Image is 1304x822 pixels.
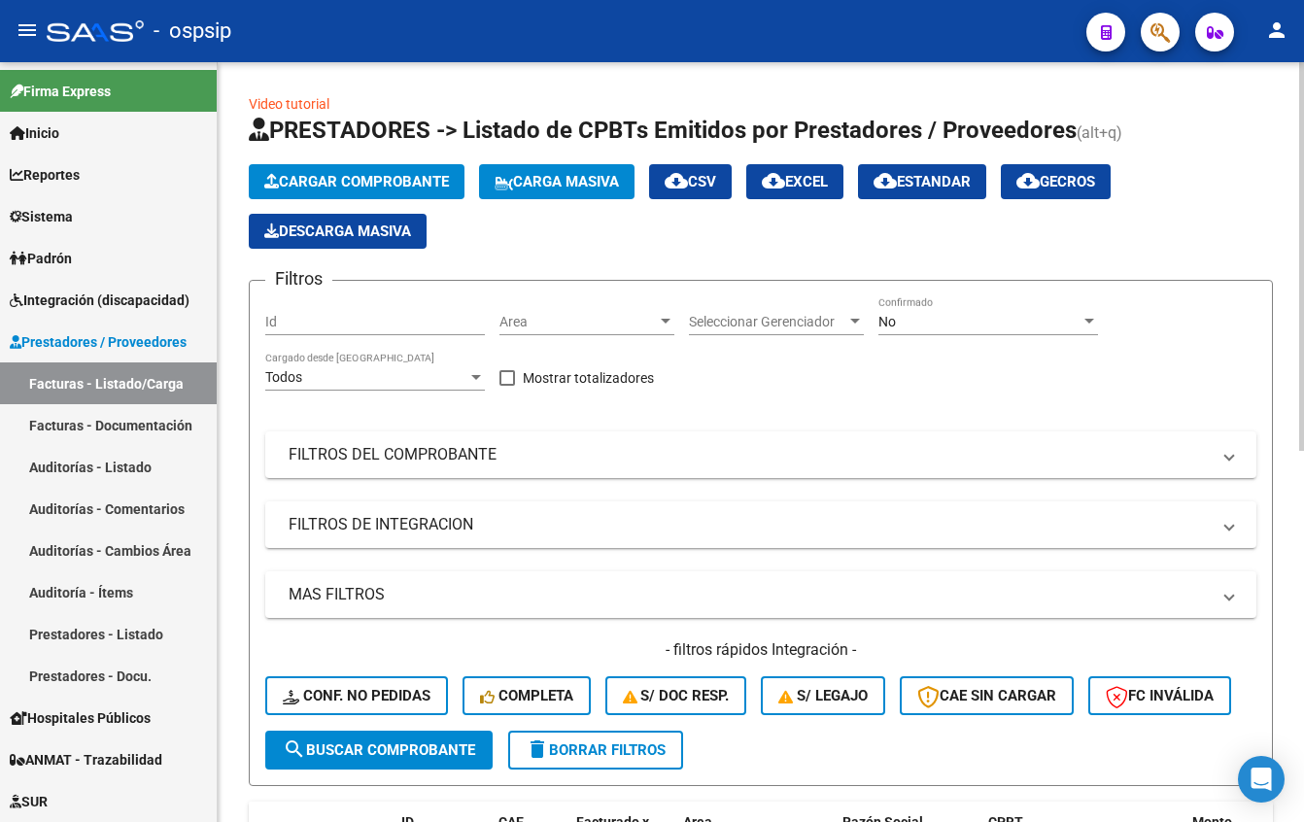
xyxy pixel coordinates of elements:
[762,173,828,190] span: EXCEL
[265,571,1256,618] mat-expansion-panel-header: MAS FILTROS
[283,737,306,761] mat-icon: search
[526,741,666,759] span: Borrar Filtros
[154,10,231,52] span: - ospsip
[265,639,1256,661] h4: - filtros rápidos Integración -
[10,248,72,269] span: Padrón
[265,431,1256,478] mat-expansion-panel-header: FILTROS DEL COMPROBANTE
[249,96,329,112] a: Video tutorial
[16,18,39,42] mat-icon: menu
[762,169,785,192] mat-icon: cloud_download
[499,314,657,330] span: Area
[264,173,449,190] span: Cargar Comprobante
[1016,173,1095,190] span: Gecros
[289,444,1210,465] mat-panel-title: FILTROS DEL COMPROBANTE
[689,314,846,330] span: Seleccionar Gerenciador
[249,214,427,249] button: Descarga Masiva
[874,169,897,192] mat-icon: cloud_download
[10,749,162,771] span: ANMAT - Trazabilidad
[605,676,747,715] button: S/ Doc Resp.
[265,676,448,715] button: Conf. no pedidas
[761,676,885,715] button: S/ legajo
[283,741,475,759] span: Buscar Comprobante
[665,173,716,190] span: CSV
[1265,18,1288,42] mat-icon: person
[878,314,896,329] span: No
[665,169,688,192] mat-icon: cloud_download
[1016,169,1040,192] mat-icon: cloud_download
[10,81,111,102] span: Firma Express
[900,676,1074,715] button: CAE SIN CARGAR
[249,117,1077,144] span: PRESTADORES -> Listado de CPBTs Emitidos por Prestadores / Proveedores
[265,501,1256,548] mat-expansion-panel-header: FILTROS DE INTEGRACION
[1238,756,1285,803] div: Open Intercom Messenger
[649,164,732,199] button: CSV
[479,164,635,199] button: Carga Masiva
[874,173,971,190] span: Estandar
[265,731,493,770] button: Buscar Comprobante
[283,687,430,704] span: Conf. no pedidas
[10,331,187,353] span: Prestadores / Proveedores
[10,164,80,186] span: Reportes
[10,791,48,812] span: SUR
[249,164,464,199] button: Cargar Comprobante
[523,366,654,390] span: Mostrar totalizadores
[495,173,619,190] span: Carga Masiva
[1001,164,1111,199] button: Gecros
[10,707,151,729] span: Hospitales Públicos
[623,687,730,704] span: S/ Doc Resp.
[858,164,986,199] button: Estandar
[508,731,683,770] button: Borrar Filtros
[265,369,302,385] span: Todos
[1077,123,1122,142] span: (alt+q)
[1106,687,1214,704] span: FC Inválida
[249,214,427,249] app-download-masive: Descarga masiva de comprobantes (adjuntos)
[463,676,591,715] button: Completa
[10,122,59,144] span: Inicio
[480,687,573,704] span: Completa
[289,584,1210,605] mat-panel-title: MAS FILTROS
[289,514,1210,535] mat-panel-title: FILTROS DE INTEGRACION
[746,164,843,199] button: EXCEL
[264,223,411,240] span: Descarga Masiva
[10,206,73,227] span: Sistema
[1088,676,1231,715] button: FC Inválida
[526,737,549,761] mat-icon: delete
[917,687,1056,704] span: CAE SIN CARGAR
[778,687,868,704] span: S/ legajo
[265,265,332,292] h3: Filtros
[10,290,189,311] span: Integración (discapacidad)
